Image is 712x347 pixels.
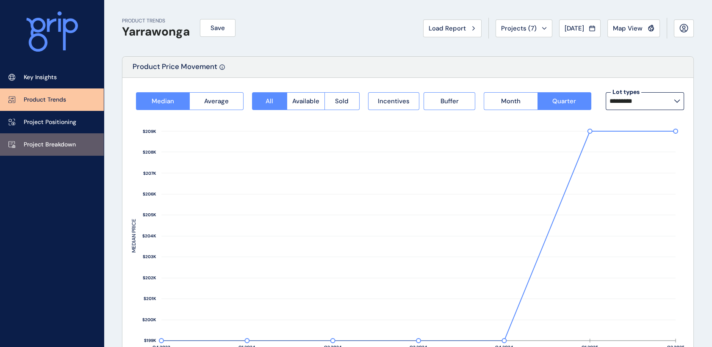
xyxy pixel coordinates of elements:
p: Project Breakdown [24,140,76,149]
button: Median [136,92,189,110]
button: Save [200,19,235,37]
text: $200K [142,317,156,323]
button: Month [484,92,537,110]
span: Average [204,97,229,105]
span: All [266,97,273,105]
p: Project Positioning [24,118,76,127]
text: $208K [143,149,156,155]
span: Month [501,97,521,105]
p: Product Trends [24,96,66,104]
span: [DATE] [565,24,584,33]
span: Quarter [552,97,576,105]
button: Quarter [537,92,591,110]
text: $203K [143,254,156,260]
span: Sold [335,97,349,105]
text: MEDIAN PRICE [130,219,137,253]
label: Lot types [611,88,641,96]
button: Buffer [424,92,475,110]
button: Incentives [368,92,420,110]
span: Save [211,24,225,32]
span: Projects ( 7 ) [501,24,537,33]
span: Incentives [378,97,410,105]
p: Product Price Movement [133,62,217,77]
p: PRODUCT TRENDS [122,17,190,25]
span: Available [292,97,319,105]
text: $199K [144,338,156,344]
button: Available [287,92,324,110]
button: All [252,92,287,110]
button: Average [189,92,243,110]
h1: Yarrawonga [122,25,190,39]
text: $201K [144,296,156,302]
p: Key Insights [24,73,57,82]
text: $205K [143,212,156,218]
text: $204K [142,234,156,239]
text: $202K [143,275,156,281]
button: [DATE] [559,19,601,37]
button: Projects (7) [496,19,552,37]
button: Sold [324,92,360,110]
button: Load Report [423,19,482,37]
span: Map View [613,24,643,33]
span: Load Report [429,24,466,33]
text: $207K [143,171,156,176]
span: Median [152,97,174,105]
text: $206K [143,192,156,197]
button: Map View [607,19,660,37]
span: Buffer [440,97,459,105]
text: $209K [143,129,156,134]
